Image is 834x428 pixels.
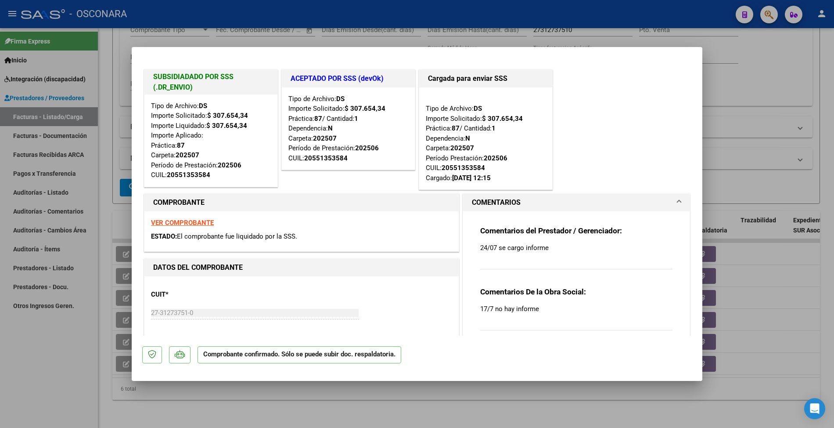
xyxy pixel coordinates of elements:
[442,163,485,173] div: 20551353584
[176,151,199,159] strong: 202507
[304,153,348,163] div: 20551353584
[345,105,385,112] strong: $ 307.654,34
[206,122,247,130] strong: $ 307.654,34
[480,226,622,235] strong: Comentarios del Prestador / Gerenciador:
[452,174,491,182] strong: [DATE] 12:15
[804,398,825,419] div: Open Intercom Messenger
[472,197,521,208] h1: COMENTARIOS
[328,124,333,132] strong: N
[207,112,248,120] strong: $ 307.654,34
[480,287,586,296] strong: Comentarios De la Obra Social:
[426,94,546,183] div: Tipo de Archivo: Importe Solicitado: Práctica: / Cantidad: Dependencia: Carpeta: Período Prestaci...
[288,94,408,163] div: Tipo de Archivo: Importe Solicitado: Práctica: / Cantidad: Dependencia: Carpeta: Período de Prest...
[198,346,401,363] p: Comprobante confirmado. Sólo se puede subir doc. respaldatoria.
[355,144,379,152] strong: 202506
[482,115,523,123] strong: $ 307.654,34
[151,290,241,300] p: CUIT
[480,243,672,253] p: 24/07 se cargo informe
[177,232,297,240] span: El comprobante fue liquidado por la SSS.
[199,102,207,110] strong: DS
[484,154,507,162] strong: 202506
[465,134,470,142] strong: N
[474,105,482,112] strong: DS
[151,335,218,343] span: ANALISIS PRESTADOR
[452,124,460,132] strong: 87
[151,219,214,227] a: VER COMPROBANTE
[492,124,496,132] strong: 1
[153,198,205,207] strong: COMPROBANTE
[463,194,690,211] mat-expansion-panel-header: COMENTARIOS
[463,211,690,354] div: COMENTARIOS
[177,141,185,149] strong: 87
[151,101,271,180] div: Tipo de Archivo: Importe Solicitado: Importe Liquidado: Importe Aplicado: Práctica: Carpeta: Perí...
[151,232,177,240] span: ESTADO:
[153,72,269,93] h1: SUBSIDIADADO POR SSS (.DR_ENVIO)
[450,144,474,152] strong: 202507
[153,263,243,272] strong: DATOS DEL COMPROBANTE
[480,304,672,314] p: 17/7 no hay informe
[336,95,345,103] strong: DS
[291,73,406,84] h1: ACEPTADO POR SSS (devOk)
[313,134,337,142] strong: 202507
[167,170,210,180] div: 20551353584
[428,73,543,84] h1: Cargada para enviar SSS
[218,161,241,169] strong: 202506
[314,115,322,123] strong: 87
[354,115,358,123] strong: 1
